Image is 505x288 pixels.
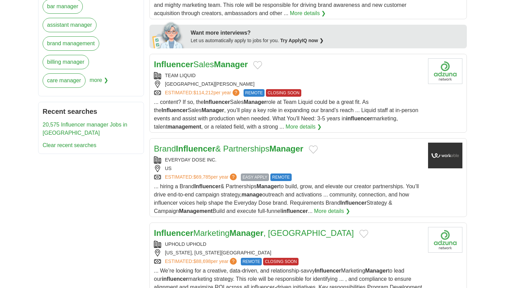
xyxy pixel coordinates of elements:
[193,259,211,264] span: $88,698
[154,183,419,214] span: ... hiring a Brand & Partnerships to build, grow, and elevate our creator partnerships. You’ll dr...
[176,144,215,153] strong: Influencer
[269,144,303,153] strong: Manager
[214,60,248,69] strong: Manager
[154,60,193,69] strong: Influencer
[244,99,266,105] strong: Manager
[154,81,423,88] div: [GEOGRAPHIC_DATA][PERSON_NAME]
[191,29,463,37] div: Want more interviews?
[154,165,423,172] div: US
[340,200,367,206] strong: Influencer
[154,156,423,164] div: EVERYDAY DOSE INC.
[43,73,86,88] a: care manager
[154,60,248,69] a: InfluencerSalesManager
[314,207,350,215] a: More details ❯
[154,241,423,248] div: UPHOLD UPHOLD
[428,58,462,84] img: Company logo
[233,89,239,96] span: ?
[280,38,324,43] a: Try ApplyIQ now ❯
[152,21,186,48] img: apply-iq-scientist.png
[154,99,418,130] span: ... content? If so, the Sales role at Team Liquid could be a great fit. As the Sales , you’ll pla...
[154,72,423,79] div: TEAM LIQUID
[154,228,193,238] strong: Influencer
[167,124,201,130] strong: management
[285,123,322,131] a: More details ❯
[165,89,241,97] a: ESTIMATED:$114,212per year?
[230,173,237,180] span: ?
[244,89,265,97] span: REMOTE
[191,37,463,44] div: Let us automatically apply to jobs for you.
[202,107,224,113] strong: Manager
[428,227,462,253] img: Company logo
[43,122,127,136] a: 20,575 Influencer manager Jobs in [GEOGRAPHIC_DATA]
[257,183,279,189] strong: Manager
[193,174,211,180] span: $69,785
[229,228,263,238] strong: Manager
[43,142,97,148] a: Clear recent searches
[165,258,238,265] a: ESTIMATED:$88,698per year?
[290,9,326,17] a: More details ❯
[154,249,423,256] div: [US_STATE], [US_STATE][GEOGRAPHIC_DATA]
[365,268,388,274] strong: Manager
[165,173,238,181] a: ESTIMATED:$69,785per year?
[253,61,262,69] button: Add to favorite jobs
[242,192,262,197] strong: manage
[241,173,269,181] span: EASY APPLY
[161,107,188,113] strong: Influencer
[315,268,341,274] strong: Influencer
[428,143,462,168] img: Company logo
[154,144,303,153] a: BrandInfluencer& PartnershipsManager
[194,183,220,189] strong: Influencer
[43,106,139,117] h2: Recent searches
[43,36,99,51] a: brand management
[270,173,291,181] span: REMOTE
[266,89,301,97] span: CLOSING SOON
[193,90,213,95] span: $114,212
[309,145,318,154] button: Add to favorite jobs
[90,73,108,92] span: more ❯
[179,208,213,214] strong: Management
[241,258,262,265] span: REMOTE
[282,208,308,214] strong: influencer
[154,228,354,238] a: InfluencerMarketingManager, [GEOGRAPHIC_DATA]
[43,55,89,69] a: billing manager
[346,116,372,121] strong: influencer
[43,18,97,32] a: assistant manager
[263,258,299,265] span: CLOSING SOON
[204,99,230,105] strong: Influencer
[359,230,368,238] button: Add to favorite jobs
[162,276,188,282] strong: influencer
[230,258,237,265] span: ?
